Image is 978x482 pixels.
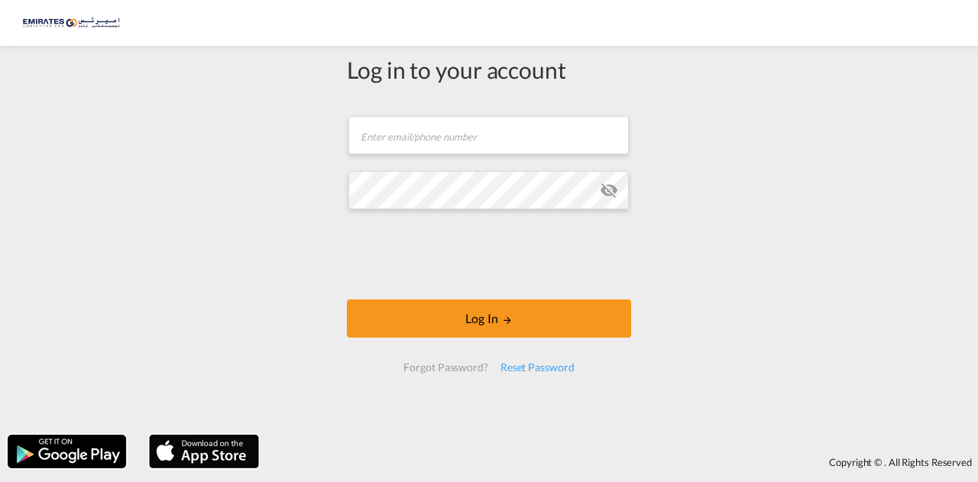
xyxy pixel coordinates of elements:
button: LOGIN [347,299,631,338]
img: google.png [6,433,128,470]
iframe: reCAPTCHA [373,225,605,284]
img: c67187802a5a11ec94275b5db69a26e6.png [23,6,126,40]
div: Log in to your account [347,53,631,86]
div: Copyright © . All Rights Reserved [267,449,978,475]
div: Reset Password [494,354,581,381]
input: Enter email/phone number [348,116,629,154]
md-icon: icon-eye-off [600,181,618,199]
img: apple.png [147,433,261,470]
div: Forgot Password? [397,354,494,381]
